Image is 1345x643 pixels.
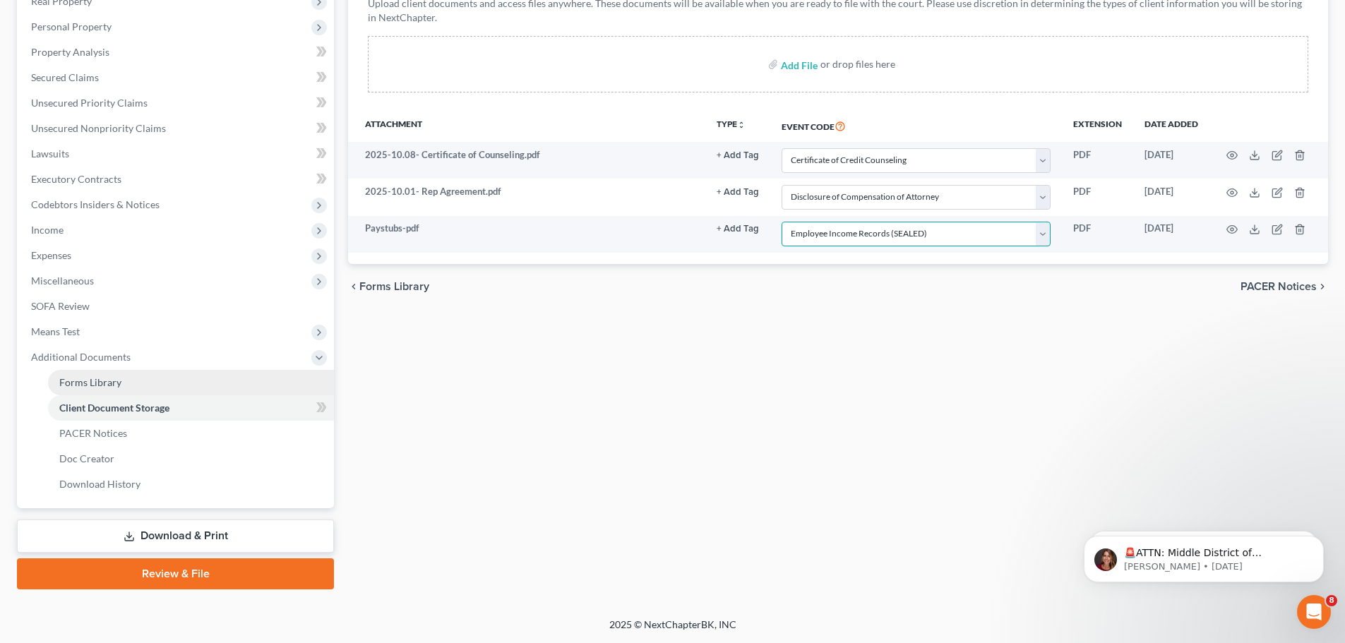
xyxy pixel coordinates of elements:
[737,121,746,129] i: unfold_more
[31,198,160,210] span: Codebtors Insiders & Notices
[31,224,64,236] span: Income
[770,109,1062,142] th: Event Code
[348,109,705,142] th: Attachment
[17,519,334,553] a: Download & Print
[31,249,71,261] span: Expenses
[348,179,705,215] td: 2025-10.01- Rep Agreement.pdf
[59,478,141,490] span: Download History
[31,71,99,83] span: Secured Claims
[48,446,334,471] a: Doc Creator
[31,173,121,185] span: Executory Contracts
[717,188,759,197] button: + Add Tag
[1317,281,1328,292] i: chevron_right
[717,148,759,162] a: + Add Tag
[348,281,429,292] button: chevron_left Forms Library
[20,294,334,319] a: SOFA Review
[31,148,69,160] span: Lawsuits
[1063,506,1345,605] iframe: Intercom notifications message
[1062,216,1133,253] td: PDF
[717,185,759,198] a: + Add Tag
[20,90,334,116] a: Unsecured Priority Claims
[59,452,114,464] span: Doc Creator
[59,427,127,439] span: PACER Notices
[48,395,334,421] a: Client Document Storage
[31,122,166,134] span: Unsecured Nonpriority Claims
[348,281,359,292] i: chevron_left
[31,97,148,109] span: Unsecured Priority Claims
[59,376,121,388] span: Forms Library
[20,141,334,167] a: Lawsuits
[1241,281,1317,292] span: PACER Notices
[717,224,759,234] button: + Add Tag
[59,402,169,414] span: Client Document Storage
[1326,595,1337,606] span: 8
[48,421,334,446] a: PACER Notices
[348,216,705,253] td: Paystubs-pdf
[48,370,334,395] a: Forms Library
[1133,179,1209,215] td: [DATE]
[1241,281,1328,292] button: PACER Notices chevron_right
[20,167,334,192] a: Executory Contracts
[1297,595,1331,629] iframe: Intercom live chat
[1062,109,1133,142] th: Extension
[359,281,429,292] span: Forms Library
[348,142,705,179] td: 2025-10.08- Certificate of Counseling.pdf
[1133,109,1209,142] th: Date added
[1062,142,1133,179] td: PDF
[31,325,80,337] span: Means Test
[31,46,109,58] span: Property Analysis
[17,558,334,589] a: Review & File
[717,151,759,160] button: + Add Tag
[20,65,334,90] a: Secured Claims
[61,54,244,67] p: Message from Katie, sent 4w ago
[48,471,334,497] a: Download History
[61,41,239,164] span: 🚨ATTN: Middle District of [US_STATE] The court has added a new Credit Counseling Field that we ne...
[820,57,895,71] div: or drop files here
[717,222,759,235] a: + Add Tag
[717,120,746,129] button: TYPEunfold_more
[31,300,90,312] span: SOFA Review
[20,40,334,65] a: Property Analysis
[31,275,94,287] span: Miscellaneous
[1062,179,1133,215] td: PDF
[270,618,1075,643] div: 2025 © NextChapterBK, INC
[20,116,334,141] a: Unsecured Nonpriority Claims
[31,20,112,32] span: Personal Property
[1133,216,1209,253] td: [DATE]
[31,351,131,363] span: Additional Documents
[1133,142,1209,179] td: [DATE]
